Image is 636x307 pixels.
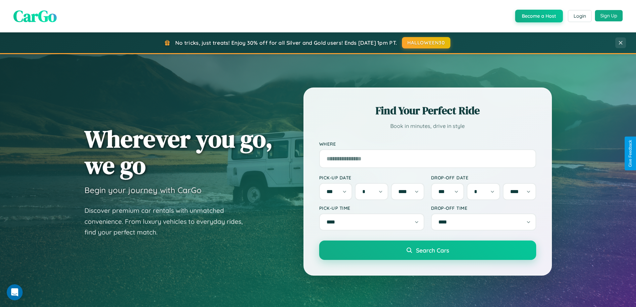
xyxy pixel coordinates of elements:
div: Give Feedback [628,140,633,167]
h1: Wherever you go, we go [84,126,273,178]
p: Book in minutes, drive in style [319,121,536,131]
p: Discover premium car rentals with unmatched convenience. From luxury vehicles to everyday rides, ... [84,205,251,238]
button: HALLOWEEN30 [402,37,450,48]
button: Search Cars [319,241,536,260]
span: No tricks, just treats! Enjoy 30% off for all Silver and Gold users! Ends [DATE] 1pm PT. [175,39,397,46]
button: Become a Host [515,10,563,22]
span: Search Cars [416,247,449,254]
label: Pick-up Time [319,205,424,211]
label: Where [319,141,536,147]
iframe: Intercom live chat [7,284,23,300]
h2: Find Your Perfect Ride [319,103,536,118]
label: Drop-off Date [431,175,536,180]
h3: Begin your journey with CarGo [84,185,202,195]
span: CarGo [13,5,57,27]
button: Sign Up [595,10,623,21]
label: Pick-up Date [319,175,424,180]
button: Login [568,10,592,22]
label: Drop-off Time [431,205,536,211]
